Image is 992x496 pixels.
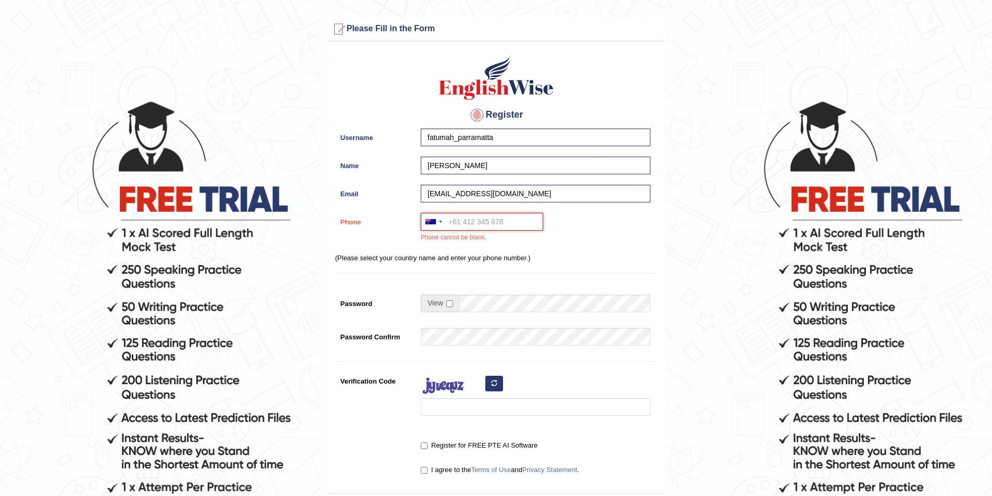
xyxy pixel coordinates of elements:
h4: Register [335,107,657,123]
h3: Please Fill in the Form [330,21,662,37]
label: Password Confirm [335,328,416,342]
label: Phone [335,213,416,227]
label: Username [335,129,416,143]
div: Australia: +61 [421,213,445,230]
label: Name [335,157,416,171]
label: Verification Code [335,372,416,386]
input: I agree to theTerms of UseandPrivacy Statement. [421,467,428,474]
label: I agree to the and . [421,465,579,475]
input: +61 412 345 678 [421,213,543,231]
p: (Please select your country name and enter your phone number.) [335,253,657,263]
img: Logo of English Wise create a new account for intelligent practice with AI [437,55,556,101]
a: Privacy Statement [522,466,577,474]
label: Email [335,185,416,199]
label: Register for FREE PTE AI Software [421,440,537,451]
input: Show/Hide Password [446,300,453,307]
input: Register for FREE PTE AI Software [421,442,428,449]
a: Terms of Use [471,466,511,474]
label: Password [335,295,416,309]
